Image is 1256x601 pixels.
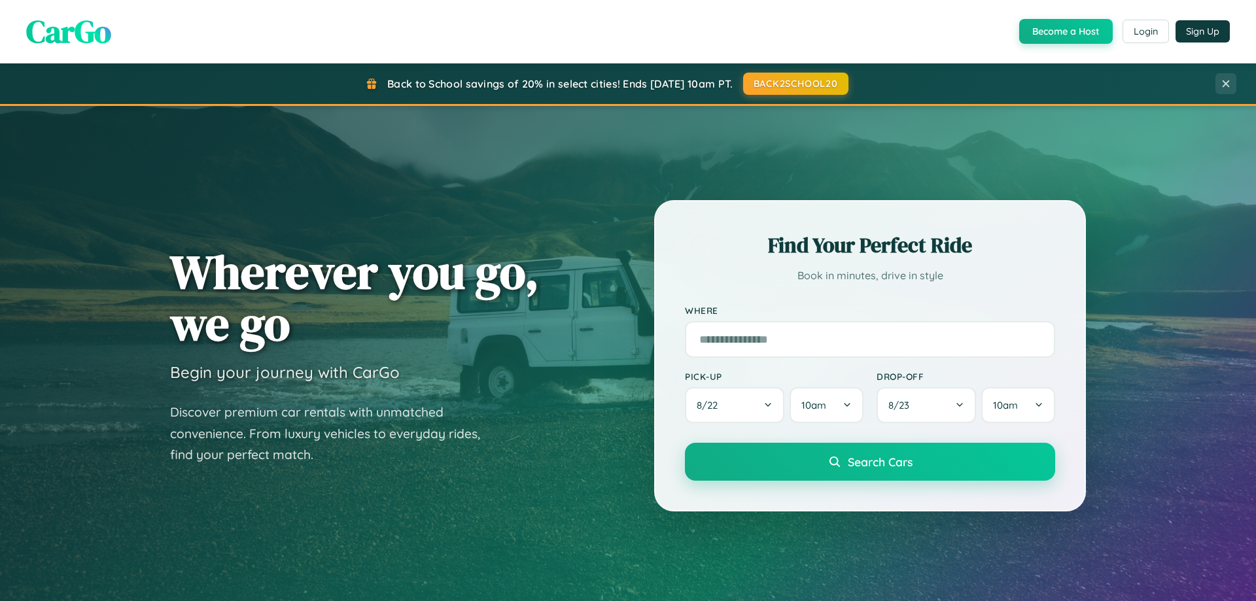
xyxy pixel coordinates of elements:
button: 10am [981,387,1055,423]
span: 8 / 23 [888,399,916,411]
span: 8 / 22 [697,399,724,411]
h1: Wherever you go, we go [170,246,539,349]
label: Drop-off [877,371,1055,382]
span: CarGo [26,10,111,53]
button: BACK2SCHOOL20 [743,73,848,95]
button: Sign Up [1176,20,1230,43]
span: Search Cars [848,455,913,469]
span: 10am [801,399,826,411]
button: Become a Host [1019,19,1113,44]
h2: Find Your Perfect Ride [685,231,1055,260]
span: Back to School savings of 20% in select cities! Ends [DATE] 10am PT. [387,77,733,90]
button: 10am [790,387,863,423]
button: 8/23 [877,387,976,423]
button: Search Cars [685,443,1055,481]
p: Book in minutes, drive in style [685,266,1055,285]
span: 10am [993,399,1018,411]
label: Where [685,305,1055,316]
label: Pick-up [685,371,863,382]
h3: Begin your journey with CarGo [170,362,400,382]
button: Login [1123,20,1169,43]
button: 8/22 [685,387,784,423]
p: Discover premium car rentals with unmatched convenience. From luxury vehicles to everyday rides, ... [170,402,497,466]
